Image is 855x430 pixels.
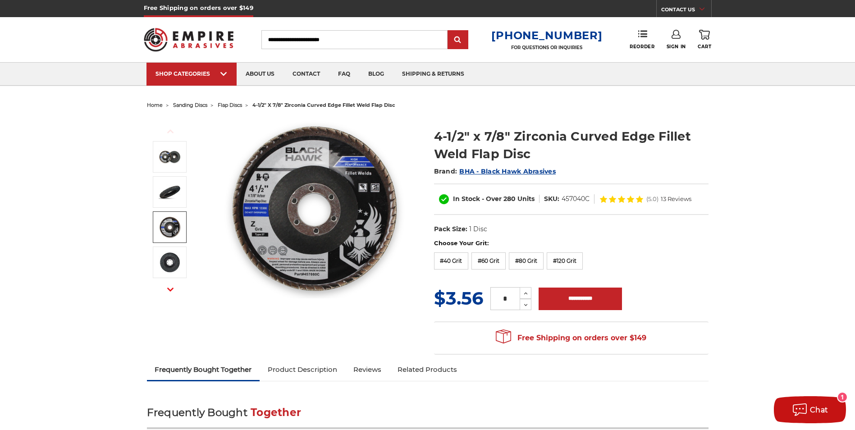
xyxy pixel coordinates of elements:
[459,167,556,175] a: BHA - Black Hawk Abrasives
[218,102,242,108] a: flap discs
[434,287,483,309] span: $3.56
[491,45,602,50] p: FOR QUESTIONS OR INQUIRIES
[469,224,487,234] dd: 1 Disc
[661,5,711,17] a: CONTACT US
[482,195,502,203] span: - Over
[517,195,535,203] span: Units
[159,181,181,203] img: 4.5 inch fillet weld flap disc
[434,239,709,248] label: Choose Your Grit:
[389,360,465,380] a: Related Products
[159,251,181,274] img: flap discs for corner grinding
[147,360,260,380] a: Frequently Bought Together
[147,406,247,419] span: Frequently Bought
[251,406,301,419] span: Together
[224,118,404,298] img: Black Hawk Abrasives 4.5 inch curved edge flap disc
[260,360,345,380] a: Product Description
[503,195,516,203] span: 280
[159,146,181,168] img: Black Hawk Abrasives 4.5 inch curved edge flap disc
[544,194,559,204] dt: SKU:
[698,44,711,50] span: Cart
[345,360,389,380] a: Reviews
[661,196,691,202] span: 13 Reviews
[159,216,181,238] img: BHA round edge flap disc
[252,102,395,108] span: 4-1/2" x 7/8" zirconia curved edge fillet weld flap disc
[496,329,646,347] span: Free Shipping on orders over $149
[810,406,828,414] span: Chat
[434,128,709,163] h1: 4-1/2" x 7/8" Zirconia Curved Edge Fillet Weld Flap Disc
[160,122,181,141] button: Previous
[329,63,359,86] a: faq
[449,31,467,49] input: Submit
[147,102,163,108] a: home
[393,63,473,86] a: shipping & returns
[237,63,283,86] a: about us
[434,224,467,234] dt: Pack Size:
[453,195,480,203] span: In Stock
[646,196,658,202] span: (5.0)
[838,393,847,402] div: 1
[144,22,234,57] img: Empire Abrasives
[434,167,457,175] span: Brand:
[698,30,711,50] a: Cart
[667,44,686,50] span: Sign In
[160,280,181,299] button: Next
[562,194,590,204] dd: 457040C
[283,63,329,86] a: contact
[630,30,654,49] a: Reorder
[491,29,602,42] a: [PHONE_NUMBER]
[774,396,846,423] button: Chat
[173,102,207,108] a: sanding discs
[630,44,654,50] span: Reorder
[155,70,228,77] div: SHOP CATEGORIES
[359,63,393,86] a: blog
